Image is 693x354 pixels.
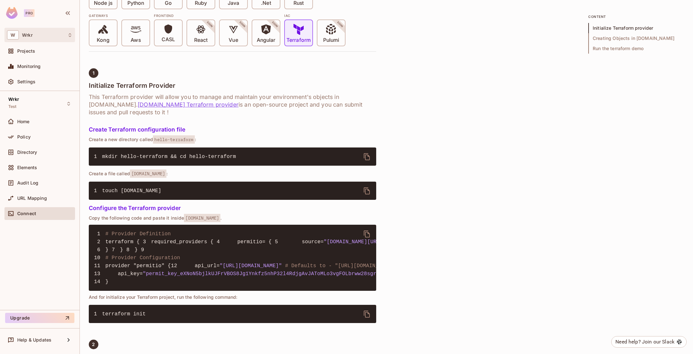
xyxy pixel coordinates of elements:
span: 3 [140,238,151,246]
span: hello-terraform [153,135,194,144]
p: Terraform [286,37,311,43]
span: 7 [109,246,120,254]
p: Angular [257,37,276,43]
span: SOON [197,12,222,37]
span: = [321,239,324,245]
h6: This Terraform provider will allow you to manage and maintain your environment's objects in [DOMA... [89,93,376,116]
span: 1 [94,153,102,161]
div: Gateways [89,13,150,18]
span: Workspace: Wrkr [22,33,33,38]
h4: Initialize Terraform Provider [89,82,376,89]
span: W [7,30,19,40]
span: Settings [17,79,35,84]
span: 13 [94,270,105,278]
div: Frontend [154,13,280,18]
p: Pulumi [323,37,339,43]
code: terraform { required_providers { } } } provider "permitio" { } [94,231,572,285]
span: SOON [263,12,287,37]
span: Run the terraform demo [588,43,684,54]
p: Aws [131,37,141,43]
span: api_url [195,263,217,269]
p: Vue [229,37,238,43]
span: 9 [138,246,149,254]
span: # Provider Configuration [105,255,180,261]
span: 2 [94,238,105,246]
h5: Configure the Terraform provider [89,205,376,211]
span: SOON [328,12,353,37]
span: Policy [17,134,31,139]
button: delete [359,149,375,164]
p: Create a new directory called : [89,137,376,142]
span: mkdir hello-terraform && cd hello-terraform [102,154,236,160]
span: 1 [94,310,102,318]
span: Help & Updates [17,337,51,343]
span: 4 [213,238,225,246]
h5: Create Terraform configuration file [89,126,376,133]
span: Initialize Terraform provider [588,23,684,33]
span: = { [262,239,271,245]
span: terraform init [102,311,146,317]
span: 6 [94,246,105,254]
p: Copy the following code and paste it inside . [89,215,376,221]
span: 2 [92,342,95,347]
p: And for initialize your Terraform project, run the following command: [89,295,376,300]
span: 1 [93,71,95,76]
button: delete [359,183,375,199]
span: 5 [272,238,283,246]
div: Pro [24,9,34,17]
span: Test [8,104,17,109]
span: Audit Log [17,180,38,185]
p: React [194,37,208,43]
span: permitio [237,239,262,245]
a: [DOMAIN_NAME] Terraform provider [138,101,239,108]
button: Upgrade [5,313,74,323]
span: Monitoring [17,64,41,69]
span: 11 [94,262,105,270]
span: 14 [94,278,105,286]
p: Kong [97,37,109,43]
div: Need help? Join our Slack [615,338,674,346]
button: delete [359,306,375,322]
span: 8 [123,246,135,254]
span: 1 [94,187,102,195]
span: Directory [17,150,37,155]
span: Wrkr [8,97,19,102]
span: "[URL][DOMAIN_NAME]" [220,263,282,269]
p: Create a file called : [89,171,376,177]
span: [DOMAIN_NAME] [184,214,220,222]
span: URL Mapping [17,196,47,201]
p: CASL [162,36,175,43]
span: Elements [17,165,37,170]
p: content [588,14,684,19]
span: "[DOMAIN_NAME][URL]" [324,239,386,245]
span: = [140,271,143,277]
span: source [302,239,321,245]
span: # Provider Definition [105,231,171,237]
button: delete [359,226,375,242]
span: Connect [17,211,36,216]
span: Projects [17,49,35,54]
span: 12 [171,262,182,270]
span: Home [17,119,30,124]
span: api_key [118,271,140,277]
span: "permit_key_eXNoN5bjlkUJFrVBOS8Jg1Ynkfz5nhP32l4RdjgAvJAToMLo3vgFOLbrww28sgrLA6hcHdkj6YmPjGPvmcFGKw" [143,271,451,277]
span: touch [DOMAIN_NAME] [102,188,161,194]
span: = [217,263,220,269]
span: [DOMAIN_NAME] [130,169,166,178]
span: SOON [230,12,255,37]
span: # Defaults to - "[URL][DOMAIN_NAME] - Can be set as an environment variable PERMITIO_API_URL [285,263,572,269]
span: Creating Objects in [DOMAIN_NAME] [588,33,684,43]
span: 1 [94,230,105,238]
div: IAC [284,13,346,18]
img: SReyMgAAAABJRU5ErkJggg== [6,7,18,19]
span: 10 [94,254,105,262]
